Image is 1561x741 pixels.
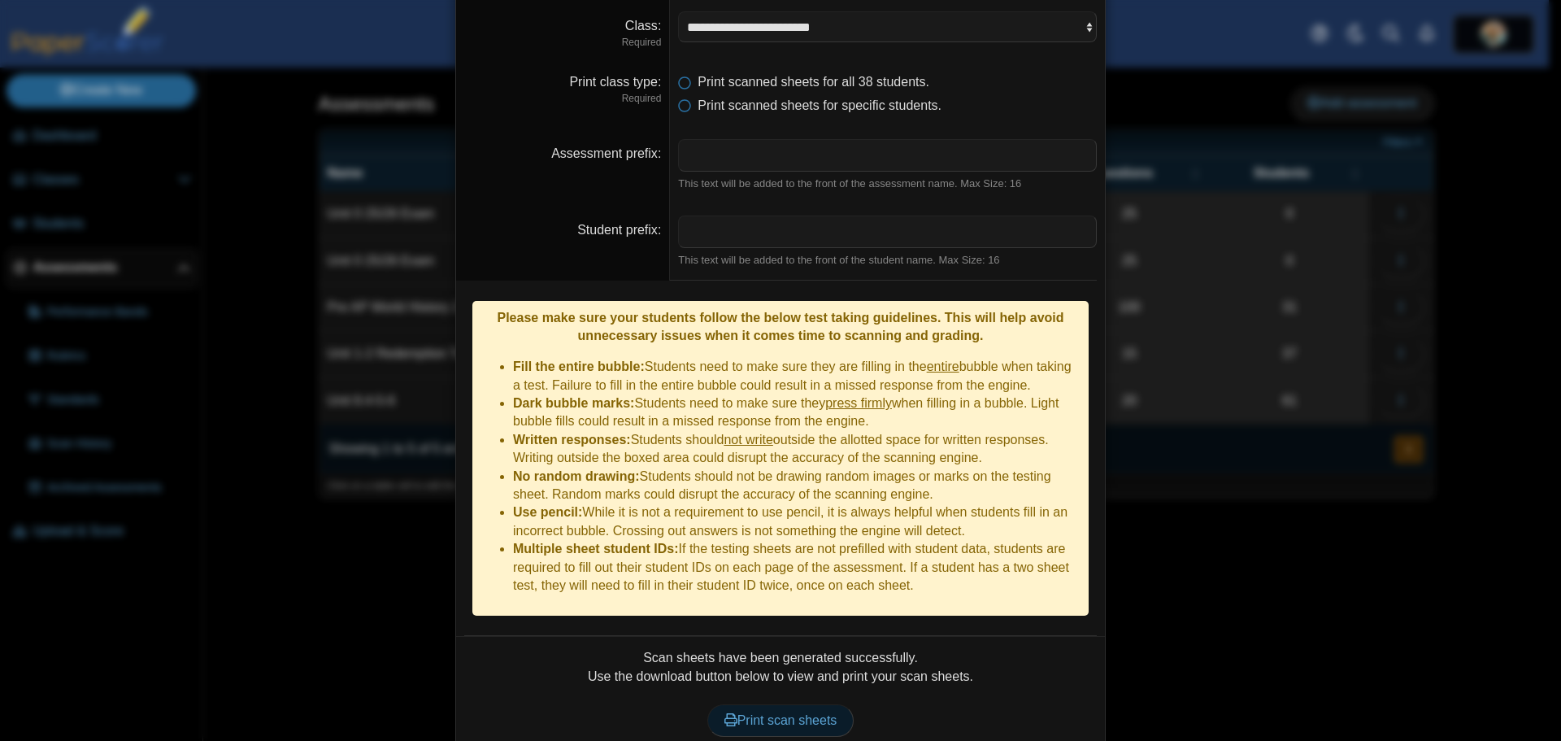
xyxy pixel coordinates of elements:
b: Multiple sheet student IDs: [513,542,679,556]
span: Print scan sheets [724,713,837,727]
u: press firmly [825,396,892,410]
div: This text will be added to the front of the assessment name. Max Size: 16 [678,177,1097,191]
b: Use pencil: [513,505,582,519]
b: Written responses: [513,433,631,447]
b: No random drawing: [513,469,640,483]
label: Student prefix [577,223,661,237]
span: Print scanned sheets for all 38 students. [698,75,929,89]
li: While it is not a requirement to use pencil, it is always helpful when students fill in an incorr... [513,503,1081,540]
label: Print class type [569,75,661,89]
b: Dark bubble marks: [513,396,634,410]
u: not write [724,433,772,447]
li: Students should outside the allotted space for written responses. Writing outside the boxed area ... [513,431,1081,468]
a: Print scan sheets [707,704,854,737]
label: Assessment prefix [551,146,661,160]
dfn: Required [464,92,661,106]
li: Students should not be drawing random images or marks on the testing sheet. Random marks could di... [513,468,1081,504]
u: entire [927,360,959,373]
li: If the testing sheets are not prefilled with student data, students are required to fill out thei... [513,540,1081,595]
dfn: Required [464,36,661,50]
li: Students need to make sure they are filling in the bubble when taking a test. Failure to fill in ... [513,358,1081,394]
div: This text will be added to the front of the student name. Max Size: 16 [678,253,1097,268]
li: Students need to make sure they when filling in a bubble. Light bubble fills could result in a mi... [513,394,1081,431]
label: Class [625,19,661,33]
b: Fill the entire bubble: [513,360,645,373]
b: Please make sure your students follow the below test taking guidelines. This will help avoid unne... [497,311,1063,342]
span: Print scanned sheets for specific students. [698,98,941,112]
